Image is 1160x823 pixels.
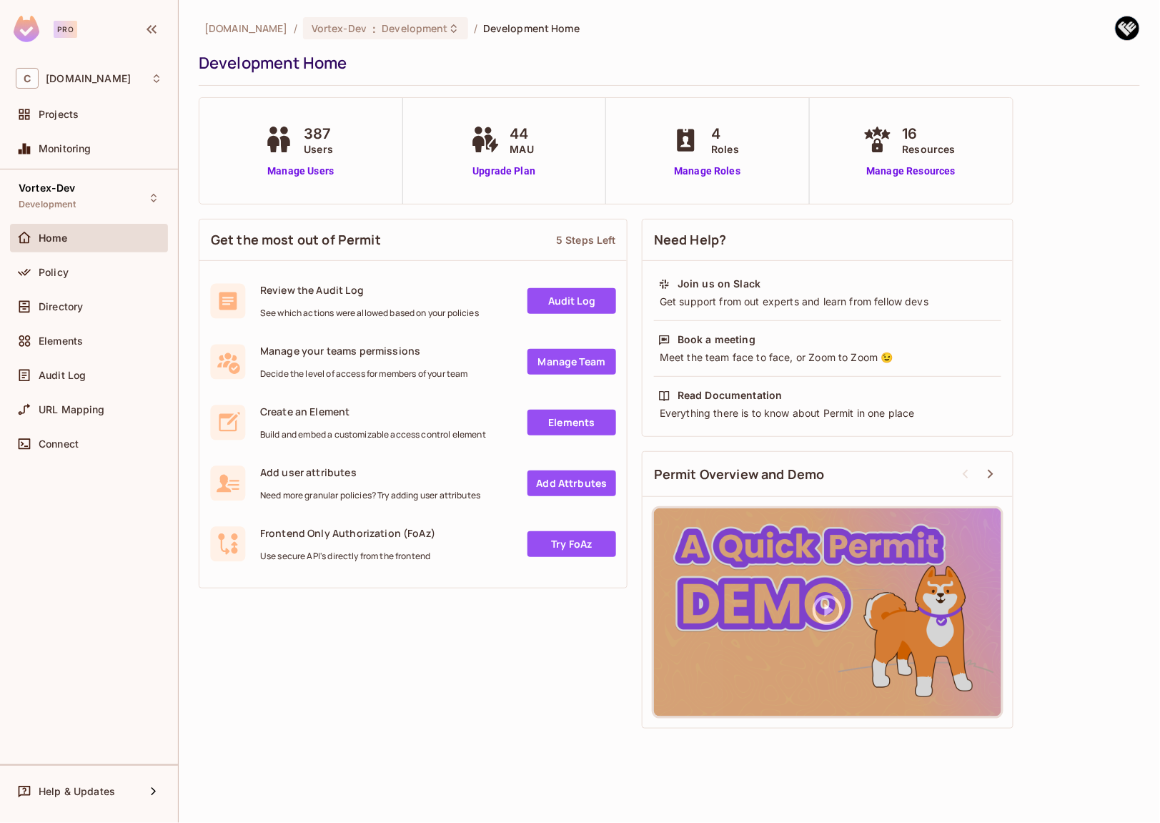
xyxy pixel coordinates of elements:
[711,142,739,157] span: Roles
[510,142,534,157] span: MAU
[304,142,333,157] span: Users
[654,465,825,483] span: Permit Overview and Demo
[16,68,39,89] span: C
[678,277,760,291] div: Join us on Slack
[304,123,333,144] span: 387
[199,52,1133,74] div: Development Home
[39,143,91,154] span: Monitoring
[14,16,39,42] img: SReyMgAAAABJRU5ErkJggg==
[474,21,477,35] li: /
[527,288,616,314] a: Audit Log
[39,267,69,278] span: Policy
[668,164,746,179] a: Manage Roles
[382,21,447,35] span: Development
[260,405,486,418] span: Create an Element
[527,470,616,496] a: Add Attrbutes
[39,786,115,797] span: Help & Updates
[260,526,435,540] span: Frontend Only Authorization (FoAz)
[204,21,288,35] span: the active workspace
[260,368,468,380] span: Decide the level of access for members of your team
[903,142,956,157] span: Resources
[658,295,997,309] div: Get support from out experts and learn from fellow devs
[211,231,381,249] span: Get the most out of Permit
[510,123,534,144] span: 44
[678,388,783,403] div: Read Documentation
[312,21,367,35] span: Vortex-Dev
[261,164,340,179] a: Manage Users
[39,370,86,381] span: Audit Log
[678,332,755,347] div: Book a meeting
[527,410,616,435] a: Elements
[260,490,480,501] span: Need more granular policies? Try adding user attributes
[260,307,479,319] span: See which actions were allowed based on your policies
[372,23,377,34] span: :
[39,438,79,450] span: Connect
[19,199,76,210] span: Development
[658,406,997,420] div: Everything there is to know about Permit in one place
[39,404,105,415] span: URL Mapping
[260,551,435,562] span: Use secure API's directly from the frontend
[903,123,956,144] span: 16
[46,73,131,84] span: Workspace: consoleconnect.com
[658,350,997,365] div: Meet the team face to face, or Zoom to Zoom 😉
[39,232,68,244] span: Home
[260,344,468,358] span: Manage your teams permissions
[54,21,77,38] div: Pro
[467,164,541,179] a: Upgrade Plan
[39,335,83,347] span: Elements
[527,349,616,375] a: Manage Team
[860,164,963,179] a: Manage Resources
[711,123,739,144] span: 4
[294,21,297,35] li: /
[19,182,76,194] span: Vortex-Dev
[260,465,480,479] span: Add user attributes
[556,233,615,247] div: 5 Steps Left
[527,531,616,557] a: Try FoAz
[260,283,479,297] span: Review the Audit Log
[39,109,79,120] span: Projects
[654,231,727,249] span: Need Help?
[260,429,486,440] span: Build and embed a customizable access control element
[483,21,580,35] span: Development Home
[39,301,83,312] span: Directory
[1116,16,1139,40] img: Qianwen Li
